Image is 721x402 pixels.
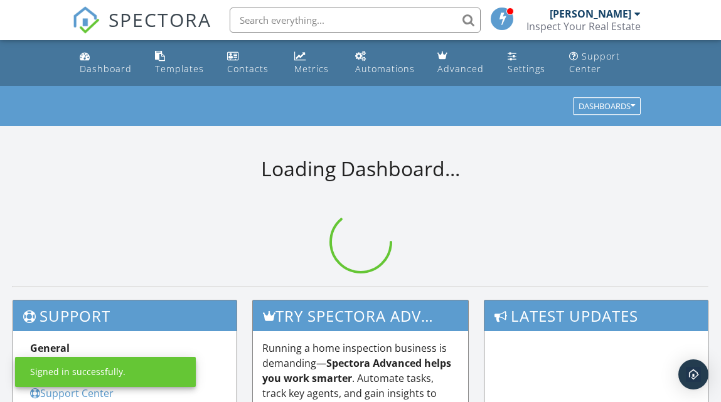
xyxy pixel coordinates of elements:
div: Inspect Your Real Estate [526,20,641,33]
span: SPECTORA [109,6,211,33]
a: Contacts [222,45,279,81]
a: Advanced [432,45,492,81]
a: Dashboard [75,45,140,81]
strong: General [30,341,70,355]
div: Dashboards [579,102,635,111]
div: Automations [355,63,415,75]
a: Templates [150,45,212,81]
a: Support Center [30,386,114,400]
div: Advanced [437,63,484,75]
img: The Best Home Inspection Software - Spectora [72,6,100,34]
h3: Support [13,300,237,331]
div: [PERSON_NAME] [550,8,631,20]
a: Automations (Basic) [350,45,422,81]
div: Support Center [569,50,620,75]
div: Settings [508,63,545,75]
strong: Spectora Advanced helps you work smarter [262,356,451,385]
a: Settings [503,45,554,81]
div: Signed in successfully. [30,366,126,378]
h3: Latest Updates [484,300,708,331]
a: SPECTORA [72,17,211,43]
div: Metrics [294,63,329,75]
button: Dashboards [573,98,641,115]
h3: Try spectora advanced [DATE] [253,300,469,331]
input: Search everything... [230,8,481,33]
div: Open Intercom Messenger [678,359,708,389]
a: Metrics [289,45,340,81]
div: Contacts [227,63,269,75]
a: Support Center [564,45,646,81]
div: Dashboard [80,63,132,75]
div: Templates [155,63,204,75]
